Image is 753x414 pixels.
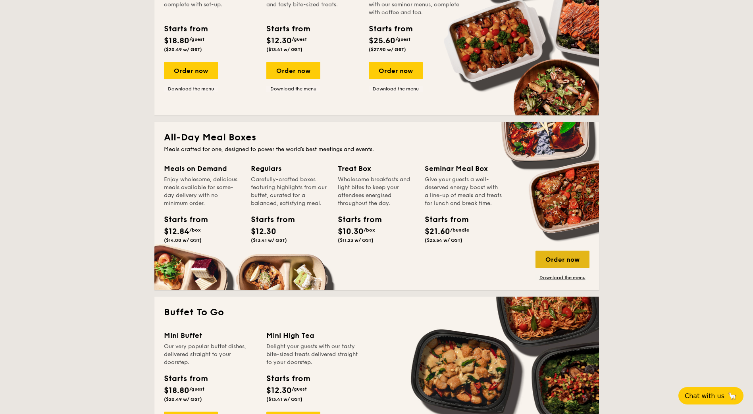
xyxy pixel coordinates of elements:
[338,214,374,226] div: Starts from
[338,163,415,174] div: Treat Box
[164,227,189,236] span: $12.84
[189,227,201,233] span: /box
[164,23,207,35] div: Starts from
[266,386,292,395] span: $12.30
[338,176,415,207] div: Wholesome breakfasts and light bites to keep your attendees energised throughout the day.
[266,23,310,35] div: Starts from
[535,251,589,268] div: Order now
[164,176,241,207] div: Enjoy wholesome, delicious meals available for same-day delivery with no minimum order.
[425,238,462,243] span: ($23.54 w/ GST)
[251,163,328,174] div: Regulars
[338,227,364,236] span: $10.30
[685,392,724,400] span: Chat with us
[266,373,310,385] div: Starts from
[164,306,589,319] h2: Buffet To Go
[189,386,204,392] span: /guest
[292,386,307,392] span: /guest
[425,163,502,174] div: Seminar Meal Box
[266,36,292,46] span: $12.30
[266,330,359,341] div: Mini High Tea
[450,227,469,233] span: /bundle
[266,343,359,366] div: Delight your guests with our tasty bite-sized treats delivered straight to your doorstep.
[425,214,460,226] div: Starts from
[164,86,218,92] a: Download the menu
[164,47,202,52] span: ($20.49 w/ GST)
[164,343,257,366] div: Our very popular buffet dishes, delivered straight to your doorstep.
[251,238,287,243] span: ($13.41 w/ GST)
[364,227,375,233] span: /box
[251,214,287,226] div: Starts from
[425,227,450,236] span: $21.60
[369,86,423,92] a: Download the menu
[369,23,412,35] div: Starts from
[164,62,218,79] div: Order now
[369,36,395,46] span: $25.60
[369,62,423,79] div: Order now
[164,397,202,402] span: ($20.49 w/ GST)
[164,131,589,144] h2: All-Day Meal Boxes
[164,330,257,341] div: Mini Buffet
[251,227,276,236] span: $12.30
[266,397,302,402] span: ($13.41 w/ GST)
[189,36,204,42] span: /guest
[292,36,307,42] span: /guest
[535,274,589,281] a: Download the menu
[395,36,410,42] span: /guest
[266,86,320,92] a: Download the menu
[425,176,502,207] div: Give your guests a well-deserved energy boost with a line-up of meals and treats for lunch and br...
[164,238,202,243] span: ($14.00 w/ GST)
[164,146,589,153] div: Meals crafted for one, designed to power the world's best meetings and events.
[164,163,241,174] div: Meals on Demand
[728,391,737,401] span: 🦙
[266,62,320,79] div: Order now
[164,373,207,385] div: Starts from
[164,36,189,46] span: $18.80
[338,238,374,243] span: ($11.23 w/ GST)
[266,47,302,52] span: ($13.41 w/ GST)
[369,47,406,52] span: ($27.90 w/ GST)
[164,386,189,395] span: $18.80
[251,176,328,207] div: Carefully-crafted boxes featuring highlights from our buffet, curated for a balanced, satisfying ...
[164,214,200,226] div: Starts from
[678,387,743,404] button: Chat with us🦙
